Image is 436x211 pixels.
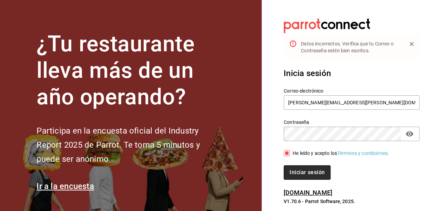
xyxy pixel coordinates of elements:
input: Ingresa tu correo electrónico [284,95,419,110]
div: He leído y acepto los [293,150,389,157]
a: Ir a la encuesta [37,181,94,191]
p: V1.70.6 - Parrot Software, 2025. [284,198,419,205]
label: Contraseña [284,120,419,125]
button: Close [406,39,417,49]
button: Iniciar sesión [284,165,331,180]
button: passwordField [404,128,415,140]
a: [DOMAIN_NAME] [284,189,332,196]
a: Términos y condiciones. [337,150,389,156]
h1: ¿Tu restaurante lleva más de un año operando? [37,31,223,110]
h3: Inicia sesión [284,67,419,80]
h2: Participa en la encuesta oficial del Industry Report 2025 de Parrot. Te toma 5 minutos y puede se... [37,124,223,166]
div: Datos incorrectos. Verifica que tu Correo o Contraseña estén bien escritos. [301,38,401,57]
label: Correo electrónico [284,88,419,93]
